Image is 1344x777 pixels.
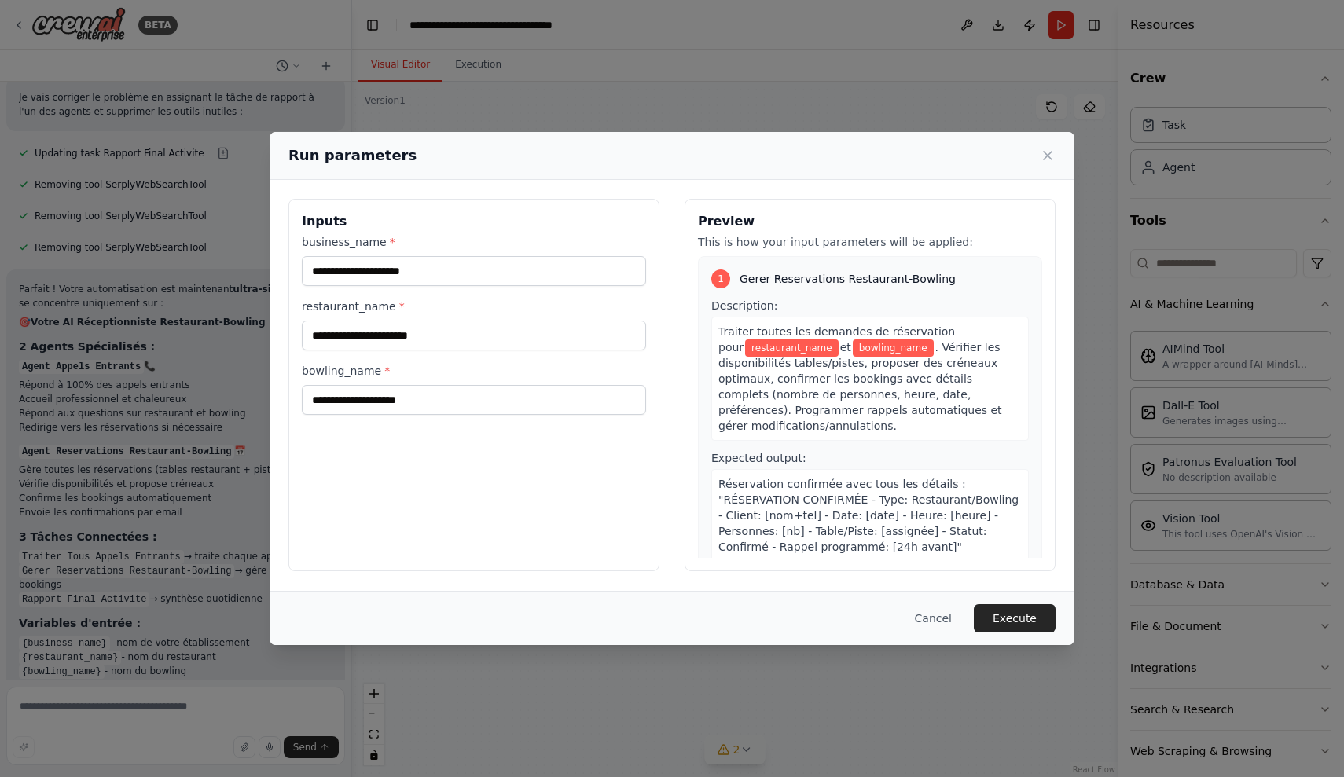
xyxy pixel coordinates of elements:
[302,234,646,250] label: business_name
[288,145,417,167] h2: Run parameters
[718,478,1019,553] span: Réservation confirmée avec tous les détails : "RÉSERVATION CONFIRMÉE - Type: Restaurant/Bowling -...
[711,452,806,464] span: Expected output:
[302,299,646,314] label: restaurant_name
[740,271,956,287] span: Gerer Reservations Restaurant-Bowling
[302,212,646,231] h3: Inputs
[974,604,1056,632] button: Execute
[711,269,730,288] div: 1
[718,325,955,354] span: Traiter toutes les demandes de réservation pour
[745,339,839,357] span: Variable: restaurant_name
[302,363,646,379] label: bowling_name
[711,299,777,312] span: Description:
[698,212,1042,231] h3: Preview
[853,339,934,357] span: Variable: bowling_name
[840,341,851,354] span: et
[902,604,964,632] button: Cancel
[698,234,1042,250] p: This is how your input parameters will be applied:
